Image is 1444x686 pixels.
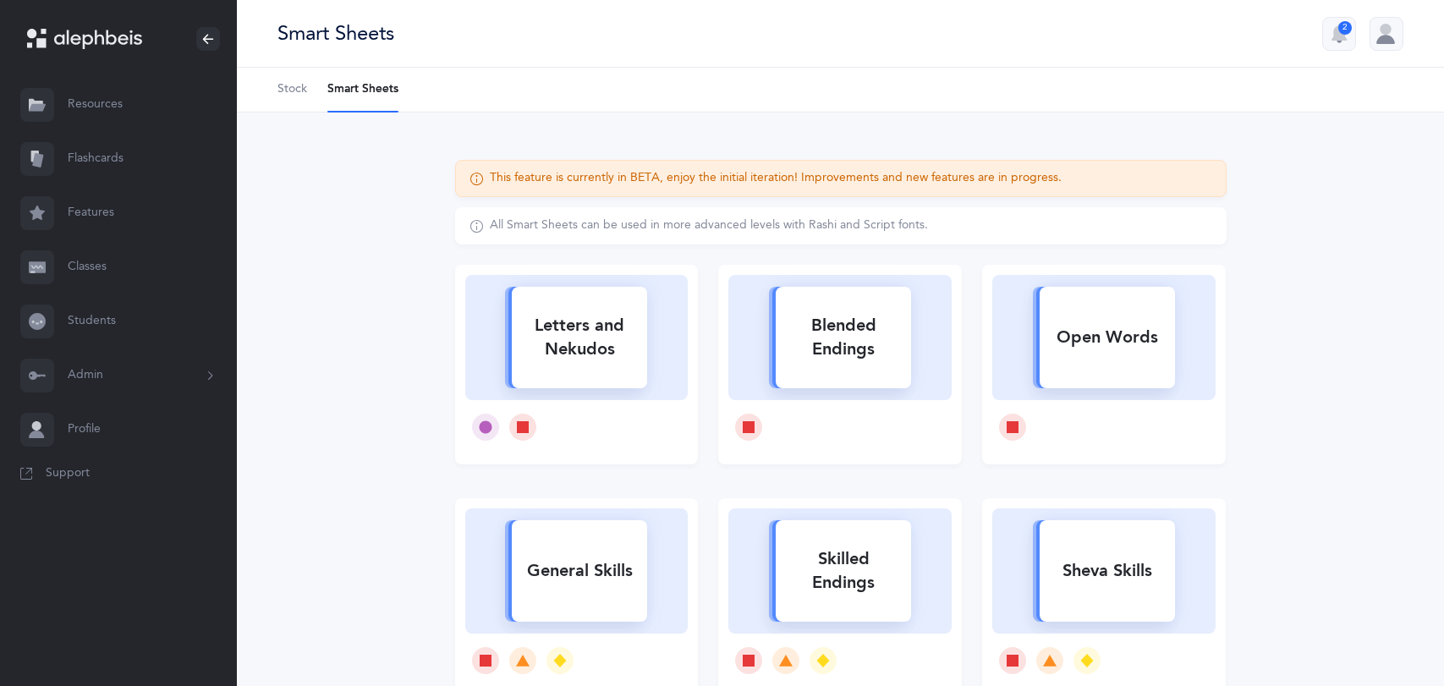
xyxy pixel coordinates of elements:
span: Support [46,465,90,482]
div: Open Words [1040,316,1175,359]
div: Sheva Skills [1040,549,1175,593]
div: 2 [1338,21,1352,35]
div: Letters and Nekudos [512,304,647,371]
div: Blended Endings [776,304,911,371]
div: All Smart Sheets can be used in more advanced levels with Rashi and Script fonts. [490,217,928,234]
div: This feature is currently in BETA, enjoy the initial iteration! Improvements and new features are... [490,170,1062,187]
div: General Skills [512,549,647,593]
button: 2 [1322,17,1356,51]
div: Smart Sheets [277,19,394,47]
span: Stock [277,81,307,98]
div: Skilled Endings [776,537,911,605]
